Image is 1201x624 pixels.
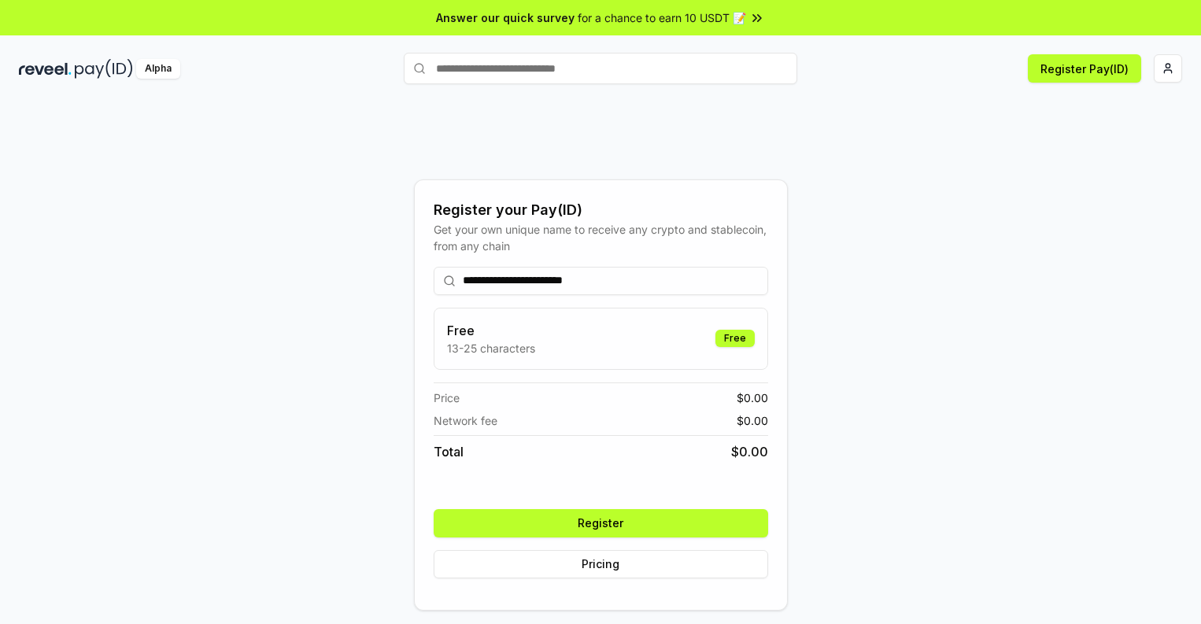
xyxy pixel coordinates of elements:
[75,59,133,79] img: pay_id
[19,59,72,79] img: reveel_dark
[1028,54,1141,83] button: Register Pay(ID)
[434,390,460,406] span: Price
[436,9,575,26] span: Answer our quick survey
[731,442,768,461] span: $ 0.00
[434,509,768,537] button: Register
[447,321,535,340] h3: Free
[434,550,768,578] button: Pricing
[737,390,768,406] span: $ 0.00
[434,199,768,221] div: Register your Pay(ID)
[447,340,535,356] p: 13-25 characters
[578,9,746,26] span: for a chance to earn 10 USDT 📝
[434,221,768,254] div: Get your own unique name to receive any crypto and stablecoin, from any chain
[434,442,464,461] span: Total
[136,59,180,79] div: Alpha
[434,412,497,429] span: Network fee
[737,412,768,429] span: $ 0.00
[715,330,755,347] div: Free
